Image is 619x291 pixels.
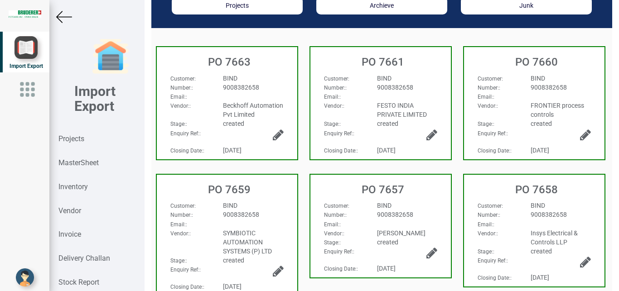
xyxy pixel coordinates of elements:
span: [DATE] [531,274,549,281]
span: : [170,121,187,127]
span: 9008382658 [377,211,413,218]
span: Beckhoff Automation Pvt Limited [223,102,283,118]
span: : [324,94,341,100]
span: : [478,94,494,100]
strong: Email: [478,221,493,228]
span: BIND [531,202,545,209]
img: garage-closed.png [92,38,129,75]
strong: Delivery Challan [58,254,110,262]
span: : [170,221,187,228]
span: BIND [377,75,392,82]
span: [PERSON_NAME] [377,229,426,237]
strong: Number: [324,212,345,218]
span: : [478,76,503,82]
span: : [324,203,349,209]
h3: PO 7660 [469,56,604,68]
strong: Customer [170,203,194,209]
span: Import Export [10,63,43,69]
h3: PO 7659 [161,184,297,196]
span: SYMBIOTIC AUTOMATION SYSTEMS (P) LTD [223,229,272,255]
strong: Vendor: [170,230,189,237]
span: [DATE] [377,147,396,154]
strong: Enquiry Ref: [170,267,199,273]
strong: Closing Date: [324,266,357,272]
strong: Closing Date: [170,284,203,290]
span: created [531,248,552,255]
strong: Closing Date: [478,148,510,154]
span: 9008382658 [223,84,259,91]
span: BIND [223,75,237,82]
span: FRONTIER process controls [531,102,584,118]
strong: Enquiry Ref: [324,248,353,255]
span: : [170,258,187,264]
span: : [170,94,187,100]
strong: Vendor [58,206,81,215]
span: : [170,130,201,137]
span: created [377,120,398,127]
strong: Projects [58,134,84,143]
strong: Stock Report [58,278,99,286]
strong: Number: [170,212,192,218]
span: : [324,266,358,272]
strong: Number: [324,85,345,91]
span: : [324,221,341,228]
span: : [478,103,498,109]
strong: Enquiry Ref: [478,258,507,264]
span: : [478,130,508,137]
strong: Closing Date: [478,275,510,281]
span: : [324,212,347,218]
span: created [223,257,244,264]
span: : [478,148,512,154]
strong: Enquiry Ref: [478,130,507,137]
h3: PO 7661 [315,56,451,68]
span: BIND [531,75,545,82]
strong: Email: [324,221,339,228]
span: : [170,148,204,154]
span: 9008382658 [377,84,413,91]
b: Import Export [74,83,116,114]
strong: MasterSheet [58,158,99,167]
strong: Stage: [170,258,186,264]
span: : [478,258,508,264]
span: [DATE] [223,283,242,290]
span: : [170,103,191,109]
span: BIND [377,202,392,209]
span: created [377,239,398,246]
strong: Email: [478,94,493,100]
span: : [478,212,500,218]
strong: Vendor: [478,103,497,109]
strong: Customer [324,76,348,82]
span: [DATE] [223,147,242,154]
span: : [324,248,354,255]
span: [DATE] [531,147,549,154]
strong: Vendor: [478,230,497,237]
span: created [531,120,552,127]
span: 9008382658 [531,84,567,91]
span: : [170,267,201,273]
span: : [478,221,494,228]
strong: Customer [324,203,348,209]
span: : [478,85,500,91]
span: : [170,212,193,218]
span: BIND [223,202,237,209]
strong: Customer [478,76,502,82]
h3: PO 7658 [469,184,604,196]
strong: Closing Date: [170,148,203,154]
strong: Email: [170,221,186,228]
span: : [170,76,196,82]
strong: Stage: [170,121,186,127]
strong: Vendor: [324,230,343,237]
span: [DATE] [377,265,396,272]
span: : [170,203,196,209]
strong: Invoice [58,230,81,239]
span: created [223,120,244,127]
strong: Vendor: [170,103,189,109]
strong: Closing Date: [324,148,357,154]
span: : [478,275,512,281]
span: : [324,85,347,91]
strong: Stage: [478,248,493,255]
strong: Inventory [58,182,88,191]
span: : [170,85,193,91]
span: : [170,284,204,290]
span: : [324,103,344,109]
